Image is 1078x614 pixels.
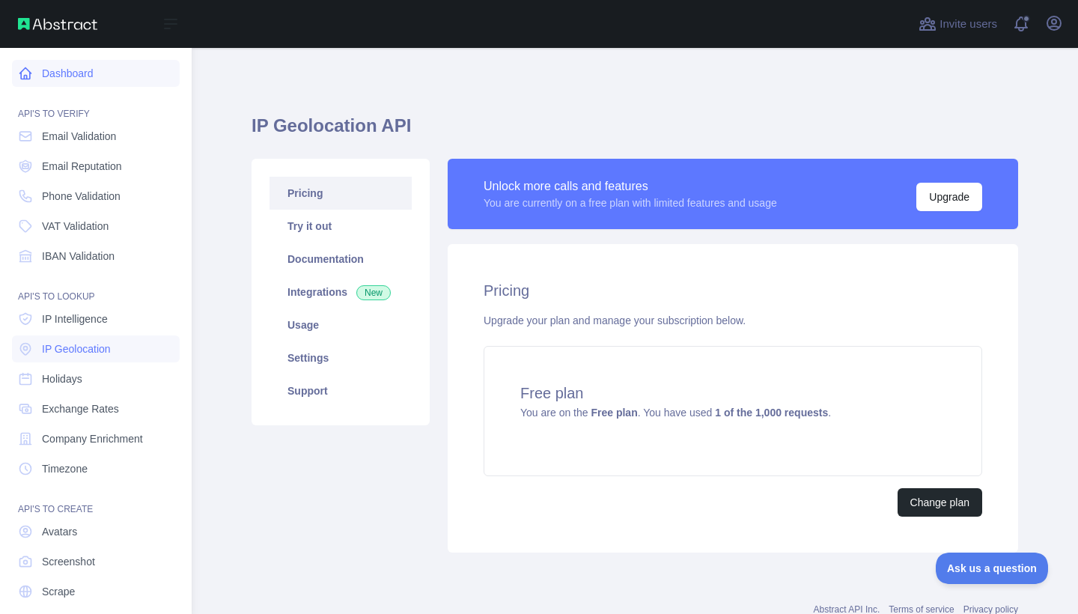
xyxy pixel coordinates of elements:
a: Email Validation [12,123,180,150]
a: VAT Validation [12,213,180,240]
span: Company Enrichment [42,431,143,446]
div: Unlock more calls and features [484,177,777,195]
span: Email Validation [42,129,116,144]
a: Phone Validation [12,183,180,210]
a: Email Reputation [12,153,180,180]
span: Holidays [42,371,82,386]
span: VAT Validation [42,219,109,234]
a: Usage [269,308,412,341]
span: IBAN Validation [42,249,115,264]
a: IP Intelligence [12,306,180,332]
a: Support [269,374,412,407]
a: Documentation [269,243,412,276]
span: Phone Validation [42,189,121,204]
span: You are on the . You have used . [520,407,831,419]
img: Abstract API [18,18,97,30]
a: IBAN Validation [12,243,180,270]
a: Integrations New [269,276,412,308]
a: Avatars [12,518,180,545]
a: Scrape [12,578,180,605]
span: Avatars [42,524,77,539]
span: Timezone [42,461,88,476]
span: Screenshot [42,554,95,569]
a: Company Enrichment [12,425,180,452]
span: Scrape [42,584,75,599]
div: API'S TO LOOKUP [12,273,180,303]
a: Screenshot [12,548,180,575]
button: Change plan [898,488,982,517]
a: Pricing [269,177,412,210]
strong: 1 of the 1,000 requests [715,407,828,419]
a: Holidays [12,365,180,392]
div: Upgrade your plan and manage your subscription below. [484,313,982,328]
span: Exchange Rates [42,401,119,416]
div: You are currently on a free plan with limited features and usage [484,195,777,210]
button: Upgrade [916,183,982,211]
iframe: Toggle Customer Support [936,553,1048,584]
button: Invite users [916,12,1000,36]
a: Try it out [269,210,412,243]
span: Invite users [940,16,997,33]
a: IP Geolocation [12,335,180,362]
h2: Pricing [484,280,982,301]
div: API'S TO VERIFY [12,90,180,120]
a: Settings [269,341,412,374]
span: IP Intelligence [42,311,108,326]
span: IP Geolocation [42,341,111,356]
a: Exchange Rates [12,395,180,422]
strong: Free plan [591,407,637,419]
a: Dashboard [12,60,180,87]
div: API'S TO CREATE [12,485,180,515]
a: Timezone [12,455,180,482]
h4: Free plan [520,383,945,404]
span: Email Reputation [42,159,122,174]
span: New [356,285,391,300]
h1: IP Geolocation API [252,114,1018,150]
